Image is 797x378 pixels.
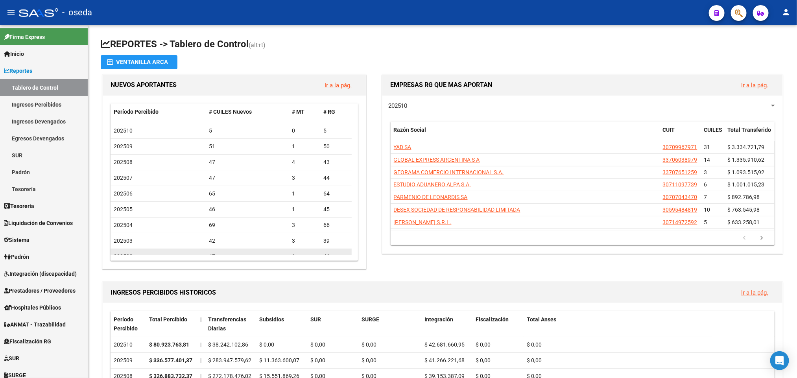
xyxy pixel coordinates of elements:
span: # RG [323,109,335,115]
span: 7 [704,194,707,200]
span: $ 0,00 [259,341,274,348]
datatable-header-cell: Total Transferido [725,122,780,148]
span: $ 1.001.015,23 [728,181,765,188]
span: Fiscalización [476,316,509,323]
span: Padrón [4,253,29,261]
datatable-header-cell: Integración [421,311,472,337]
datatable-header-cell: SURGE [358,311,421,337]
div: Ventanilla ARCA [107,55,171,69]
span: Prestadores / Proveedores [4,286,76,295]
span: Liquidación de Convenios [4,219,73,227]
div: 64 [323,189,349,198]
span: ANMAT - Trazabilidad [4,320,66,329]
span: 202504 [114,222,133,228]
datatable-header-cell: SUR [307,311,358,337]
mat-icon: person [781,7,791,17]
span: Total Transferido [728,127,771,133]
span: Período Percibido [114,316,138,332]
span: 30595484819 [663,207,697,213]
datatable-header-cell: CUILES [701,122,725,148]
strong: $ 336.577.401,37 [149,357,192,363]
span: $ 1.335.910,62 [728,157,765,163]
span: Firma Express [4,33,45,41]
datatable-header-cell: Subsidios [256,311,307,337]
div: 39 [323,236,349,245]
span: $ 0,00 [476,341,491,348]
span: $ 0,00 [362,357,376,363]
span: $ 11.363.600,07 [259,357,299,363]
div: 45 [323,205,349,214]
span: 30709967971 [663,144,697,150]
span: Fiscalización RG [4,337,51,346]
div: 1 [292,252,317,261]
mat-icon: menu [6,7,16,17]
div: 5 [209,126,286,135]
span: Integración (discapacidad) [4,269,77,278]
span: DESEX SOCIEDAD DE RESPONSABILIDAD LIMITADA [394,207,520,213]
span: $ 892.786,98 [728,194,760,200]
span: $ 3.334.721,79 [728,144,765,150]
span: 202510 [388,102,407,109]
a: go to next page [755,234,769,243]
div: 47 [209,252,286,261]
span: [PERSON_NAME] S.R.L. [394,219,452,225]
div: 50 [323,142,349,151]
span: $ 38.242.102,86 [208,341,248,348]
datatable-header-cell: # RG [320,103,352,120]
datatable-header-cell: Total Percibido [146,311,197,337]
span: Reportes [4,66,32,75]
span: SUR [310,316,321,323]
datatable-header-cell: Total Anses [524,311,774,337]
div: 202510 [114,340,143,349]
span: ESTUDIO ADUANERO ALPA S.A. [394,181,471,188]
div: 1 [292,142,317,151]
datatable-header-cell: Período Percibido [111,311,146,337]
span: Integración [424,316,453,323]
span: $ 0,00 [310,341,325,348]
span: $ 0,00 [476,357,491,363]
span: Hospitales Públicos [4,303,61,312]
button: Ir a la pág. [735,78,775,92]
span: $ 41.266.221,68 [424,357,465,363]
span: 202502 [114,253,133,260]
datatable-header-cell: Período Percibido [111,103,206,120]
datatable-header-cell: Transferencias Diarias [205,311,256,337]
div: 44 [323,173,349,183]
strong: $ 80.923.763,81 [149,341,189,348]
button: Ir a la pág. [318,78,358,92]
span: CUIT [663,127,675,133]
span: 31 [704,144,710,150]
span: Sistema [4,236,30,244]
span: 202506 [114,190,133,197]
span: CUILES [704,127,723,133]
h1: REPORTES -> Tablero de Control [101,38,784,52]
span: 3 [704,169,707,175]
div: 1 [292,189,317,198]
span: 33706038979 [663,157,697,163]
datatable-header-cell: # MT [289,103,320,120]
span: 30714972592 [663,219,697,225]
span: $ 1.093.515,92 [728,169,765,175]
div: 3 [292,221,317,230]
span: Período Percibido [114,109,159,115]
span: PARMENIO DE LEONARDIS SA [394,194,468,200]
span: $ 42.681.660,95 [424,341,465,348]
span: 202503 [114,238,133,244]
span: 202508 [114,159,133,165]
span: 30707043470 [663,194,697,200]
span: # MT [292,109,304,115]
span: INGRESOS PERCIBIDOS HISTORICOS [111,289,216,296]
span: 202507 [114,175,133,181]
span: 202510 [114,127,133,134]
span: Inicio [4,50,24,58]
span: SUR [4,354,19,363]
span: 202509 [114,143,133,149]
span: 202505 [114,206,133,212]
span: $ 0,00 [362,341,376,348]
a: go to previous page [737,234,752,243]
div: 66 [323,221,349,230]
span: 6 [704,181,707,188]
span: EMPRESAS RG QUE MAS APORTAN [390,81,492,89]
div: 3 [292,173,317,183]
a: Ir a la pág. [741,289,768,296]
